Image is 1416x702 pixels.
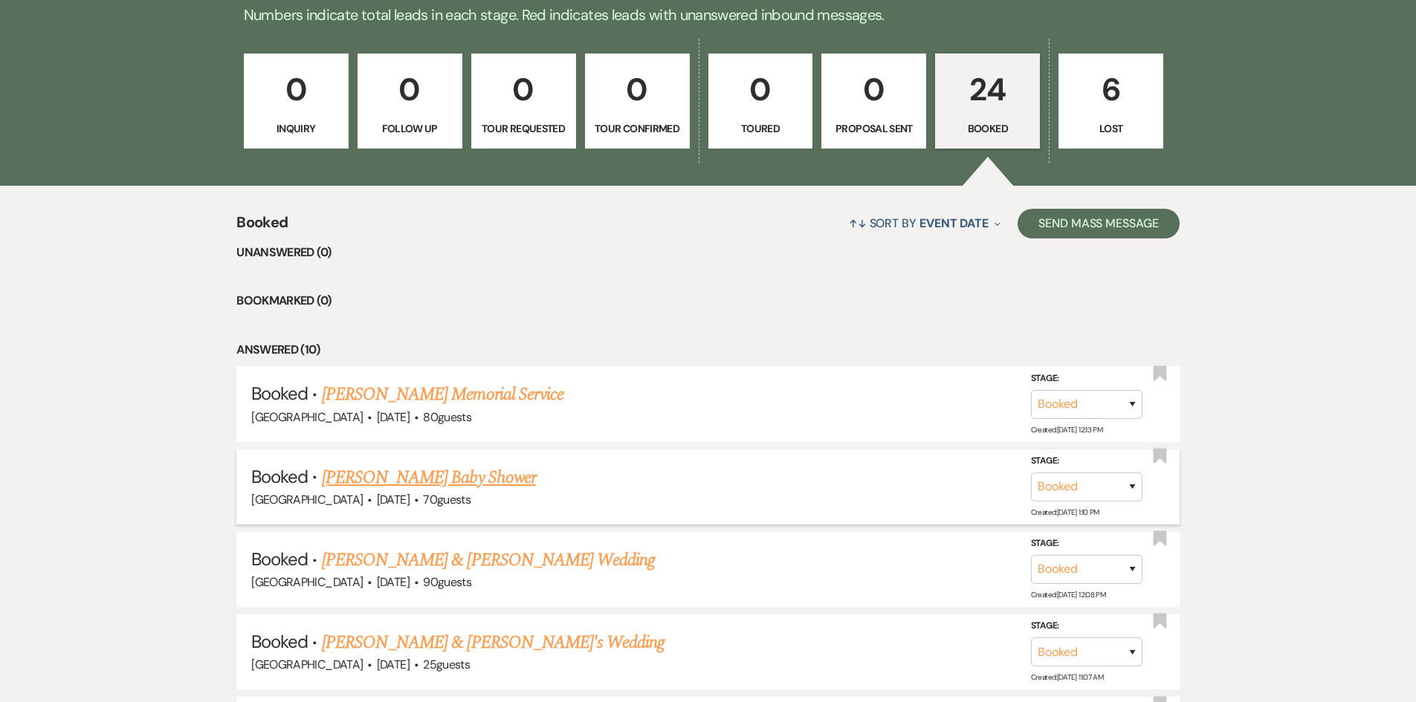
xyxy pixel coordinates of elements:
p: Tour Confirmed [595,120,680,137]
p: 0 [718,65,804,114]
button: Send Mass Message [1018,209,1180,238]
p: Booked [945,120,1030,137]
span: [DATE] [377,657,410,672]
p: 0 [831,65,916,114]
a: 0Tour Requested [471,53,576,149]
p: 6 [1068,65,1154,114]
span: ↑↓ [849,215,867,231]
p: 0 [253,65,339,114]
span: 80 guests [423,409,471,425]
p: Numbers indicate total leads in each stage. Red indicates leads with unanswered inbound messages. [173,3,1244,27]
span: Event Date [919,215,989,231]
p: 24 [945,65,1030,114]
label: Stage: [1031,618,1142,634]
span: [GEOGRAPHIC_DATA] [251,409,363,425]
span: [GEOGRAPHIC_DATA] [251,574,363,590]
li: Unanswered (0) [236,243,1180,262]
p: Toured [718,120,804,137]
p: Tour Requested [481,120,566,137]
p: Inquiry [253,120,339,137]
span: Booked [251,382,308,405]
span: 90 guests [423,574,471,590]
span: Booked [251,630,308,653]
span: [GEOGRAPHIC_DATA] [251,657,363,672]
a: 24Booked [935,53,1040,149]
span: Created: [DATE] 12:08 PM [1031,590,1105,599]
a: [PERSON_NAME] & [PERSON_NAME] Wedding [322,547,655,573]
p: 0 [367,65,453,114]
p: Proposal Sent [831,120,916,137]
p: 0 [481,65,566,114]
label: Stage: [1031,453,1142,469]
a: 6Lost [1058,53,1163,149]
li: Answered (10) [236,340,1180,360]
span: [DATE] [377,409,410,425]
a: [PERSON_NAME] & [PERSON_NAME]'s Wedding [322,629,665,656]
a: 0Follow Up [358,53,462,149]
span: Created: [DATE] 11:07 AM [1031,672,1103,682]
span: [GEOGRAPHIC_DATA] [251,492,363,507]
a: [PERSON_NAME] Baby Shower [322,464,536,491]
span: [DATE] [377,574,410,590]
label: Stage: [1031,371,1142,387]
span: Booked [251,547,308,571]
span: [DATE] [377,492,410,507]
p: Lost [1068,120,1154,137]
span: 70 guests [423,492,471,507]
span: Created: [DATE] 1:10 PM [1031,507,1099,517]
a: 0Toured [708,53,813,149]
a: 0Tour Confirmed [585,53,690,149]
a: 0Proposal Sent [821,53,926,149]
p: Follow Up [367,120,453,137]
p: 0 [595,65,680,114]
li: Bookmarked (0) [236,291,1180,311]
span: Created: [DATE] 12:13 PM [1031,424,1102,434]
span: 25 guests [423,657,470,672]
label: Stage: [1031,536,1142,552]
a: 0Inquiry [244,53,349,149]
span: Booked [251,465,308,488]
button: Sort By Event Date [843,204,1006,243]
a: [PERSON_NAME] Memorial Service [322,381,563,408]
span: Booked [236,211,288,243]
